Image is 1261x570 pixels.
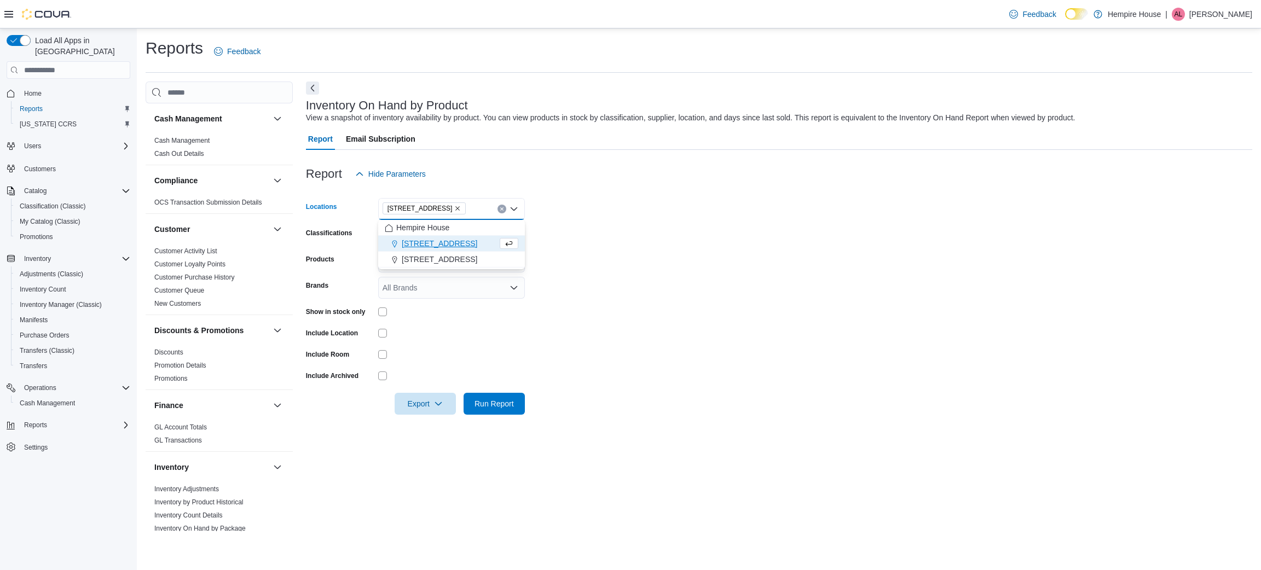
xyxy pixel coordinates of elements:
[7,81,130,484] nav: Complex example
[20,252,55,265] button: Inventory
[2,160,135,176] button: Customers
[20,184,130,197] span: Catalog
[154,325,269,336] button: Discounts & Promotions
[20,162,60,176] a: Customers
[396,222,449,233] span: Hempire House
[306,82,319,95] button: Next
[306,307,366,316] label: Show in stock only
[154,287,204,294] a: Customer Queue
[20,381,130,394] span: Operations
[24,443,48,452] span: Settings
[154,274,235,281] a: Customer Purchase History
[20,202,86,211] span: Classification (Classic)
[154,224,269,235] button: Customer
[20,316,48,324] span: Manifests
[11,282,135,297] button: Inventory Count
[498,205,506,213] button: Clear input
[154,136,210,145] span: Cash Management
[154,149,204,158] span: Cash Out Details
[15,359,51,373] a: Transfers
[11,117,135,132] button: [US_STATE] CCRS
[15,118,130,131] span: Washington CCRS
[20,346,74,355] span: Transfers (Classic)
[20,285,66,294] span: Inventory Count
[11,343,135,358] button: Transfers (Classic)
[15,230,130,243] span: Promotions
[395,393,456,415] button: Export
[378,236,525,252] button: [STREET_ADDRESS]
[15,267,130,281] span: Adjustments (Classic)
[154,400,269,411] button: Finance
[2,439,135,455] button: Settings
[154,423,207,432] span: GL Account Totals
[378,220,525,236] button: Hempire House
[15,283,71,296] a: Inventory Count
[510,283,518,292] button: Open list of options
[1022,9,1056,20] span: Feedback
[154,462,269,473] button: Inventory
[24,383,56,392] span: Operations
[1108,8,1161,21] p: Hempire House
[154,485,219,493] a: Inventory Adjustments
[154,113,269,124] button: Cash Management
[154,375,188,382] a: Promotions
[15,102,130,115] span: Reports
[402,254,477,265] span: [STREET_ADDRESS]
[146,346,293,389] div: Discounts & Promotions
[154,498,244,507] span: Inventory by Product Historical
[306,371,358,380] label: Include Archived
[154,175,269,186] button: Compliance
[11,229,135,245] button: Promotions
[15,298,106,311] a: Inventory Manager (Classic)
[387,203,453,214] span: [STREET_ADDRESS]
[154,199,262,206] a: OCS Transaction Submission Details
[20,300,102,309] span: Inventory Manager (Classic)
[306,167,342,181] h3: Report
[20,441,52,454] a: Settings
[346,128,415,150] span: Email Subscription
[1065,8,1088,20] input: Dark Mode
[154,273,235,282] span: Customer Purchase History
[15,359,130,373] span: Transfers
[306,255,334,264] label: Products
[271,223,284,236] button: Customer
[1165,8,1167,21] p: |
[20,217,80,226] span: My Catalog (Classic)
[11,358,135,374] button: Transfers
[154,423,207,431] a: GL Account Totals
[271,324,284,337] button: Discounts & Promotions
[475,398,514,409] span: Run Report
[154,437,202,444] a: GL Transactions
[11,101,135,117] button: Reports
[154,511,223,519] a: Inventory Count Details
[24,142,41,150] span: Users
[271,174,284,187] button: Compliance
[11,328,135,343] button: Purchase Orders
[154,286,204,295] span: Customer Queue
[146,245,293,315] div: Customer
[15,344,130,357] span: Transfers (Classic)
[20,270,83,278] span: Adjustments (Classic)
[154,348,183,356] a: Discounts
[154,400,183,411] h3: Finance
[154,247,217,255] a: Customer Activity List
[271,461,284,474] button: Inventory
[15,313,52,327] a: Manifests
[11,199,135,214] button: Classification (Classic)
[20,139,130,153] span: Users
[464,393,525,415] button: Run Report
[15,102,47,115] a: Reports
[24,254,51,263] span: Inventory
[146,196,293,213] div: Compliance
[154,150,204,158] a: Cash Out Details
[2,251,135,266] button: Inventory
[20,120,77,129] span: [US_STATE] CCRS
[1189,8,1252,21] p: [PERSON_NAME]
[402,238,477,249] span: [STREET_ADDRESS]
[15,215,130,228] span: My Catalog (Classic)
[154,348,183,357] span: Discounts
[20,331,70,340] span: Purchase Orders
[154,361,206,370] span: Promotion Details
[20,252,130,265] span: Inventory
